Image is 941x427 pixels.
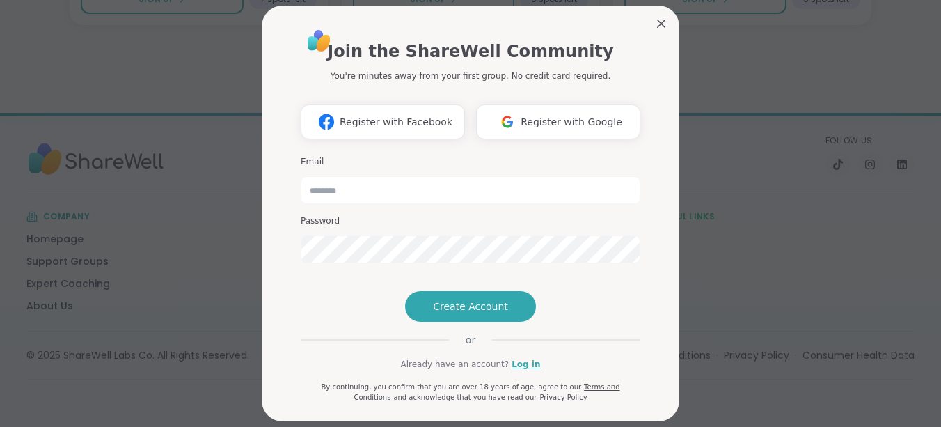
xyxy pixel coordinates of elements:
span: and acknowledge that you have read our [393,394,537,401]
a: Privacy Policy [539,394,587,401]
img: ShareWell Logo [303,25,335,56]
span: or [449,333,492,347]
button: Register with Google [476,104,640,139]
span: Register with Google [521,115,622,130]
a: Log in [512,358,540,371]
h1: Join the ShareWell Community [327,39,613,64]
span: Already have an account? [400,358,509,371]
span: Register with Facebook [340,115,452,130]
a: Terms and Conditions [354,383,619,401]
h3: Email [301,156,640,168]
p: You're minutes away from your first group. No credit card required. [331,70,610,82]
button: Create Account [405,291,536,322]
img: ShareWell Logomark [313,109,340,134]
button: Register with Facebook [301,104,465,139]
h3: Password [301,215,640,227]
img: ShareWell Logomark [494,109,521,134]
span: Create Account [433,300,508,313]
span: By continuing, you confirm that you are over 18 years of age, agree to our [321,383,581,391]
